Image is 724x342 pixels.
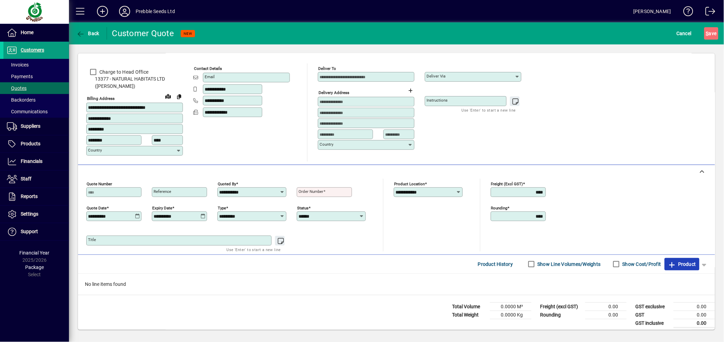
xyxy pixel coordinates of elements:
[621,261,661,268] label: Show Cost/Profit
[112,28,174,39] div: Customer Quote
[318,66,336,71] mat-label: Deliver To
[21,211,38,217] span: Settings
[88,148,102,153] mat-label: Country
[427,98,448,103] mat-label: Instructions
[405,85,416,96] button: Choose address
[3,24,69,41] a: Home
[585,302,627,311] td: 0.00
[21,229,38,234] span: Support
[677,28,692,39] span: Cancel
[174,91,185,102] button: Copy to Delivery address
[21,123,40,129] span: Suppliers
[20,250,50,256] span: Financial Year
[537,302,585,311] td: Freight (excl GST)
[674,311,715,319] td: 0.00
[3,94,69,106] a: Backorders
[3,153,69,170] a: Financials
[3,206,69,223] a: Settings
[152,205,172,210] mat-label: Expiry date
[87,181,112,186] mat-label: Quote number
[21,30,33,35] span: Home
[537,311,585,319] td: Rounding
[7,62,29,68] span: Invoices
[536,261,601,268] label: Show Line Volumes/Weights
[3,188,69,205] a: Reports
[163,91,174,102] a: View on map
[297,205,309,210] mat-label: Status
[704,27,718,40] button: Save
[69,27,107,40] app-page-header-button: Back
[75,27,101,40] button: Back
[700,1,715,24] a: Logout
[632,311,674,319] td: GST
[320,142,333,147] mat-label: Country
[21,158,42,164] span: Financials
[491,181,523,186] mat-label: Freight (excl GST)
[21,194,38,199] span: Reports
[218,181,236,186] mat-label: Quoted by
[7,109,48,114] span: Communications
[205,74,215,79] mat-label: Email
[706,31,709,36] span: S
[668,259,696,270] span: Product
[675,27,694,40] button: Cancel
[462,106,516,114] mat-hint: Use 'Enter' to start a new line
[78,274,715,295] div: No line items found
[490,311,531,319] td: 0.0000 Kg
[25,265,44,270] span: Package
[3,71,69,82] a: Payments
[3,59,69,71] a: Invoices
[585,311,627,319] td: 0.00
[7,74,33,79] span: Payments
[21,176,31,182] span: Staff
[91,5,114,18] button: Add
[3,118,69,135] a: Suppliers
[475,258,516,270] button: Product History
[394,181,425,186] mat-label: Product location
[634,6,671,17] div: [PERSON_NAME]
[76,31,99,36] span: Back
[98,69,148,75] label: Charge to Head Office
[478,259,513,270] span: Product History
[3,170,69,188] a: Staff
[3,135,69,153] a: Products
[665,258,699,270] button: Product
[3,82,69,94] a: Quotes
[674,319,715,328] td: 0.00
[632,302,674,311] td: GST exclusive
[88,237,96,242] mat-label: Title
[7,97,36,103] span: Backorders
[86,75,183,90] span: 13377 - NATURAL HABITATS LTD ([PERSON_NAME])
[21,47,44,53] span: Customers
[7,85,27,91] span: Quotes
[136,6,175,17] div: Prebble Seeds Ltd
[21,141,40,146] span: Products
[449,311,490,319] td: Total Weight
[632,319,674,328] td: GST inclusive
[678,1,693,24] a: Knowledge Base
[184,31,192,36] span: NEW
[3,106,69,117] a: Communications
[87,205,107,210] mat-label: Quote date
[449,302,490,311] td: Total Volume
[218,205,226,210] mat-label: Type
[427,74,446,79] mat-label: Deliver via
[490,302,531,311] td: 0.0000 M³
[227,246,281,253] mat-hint: Use 'Enter' to start a new line
[154,189,171,194] mat-label: Reference
[3,223,69,240] a: Support
[299,189,323,194] mat-label: Order number
[114,5,136,18] button: Profile
[706,28,717,39] span: ave
[491,205,508,210] mat-label: Rounding
[674,302,715,311] td: 0.00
